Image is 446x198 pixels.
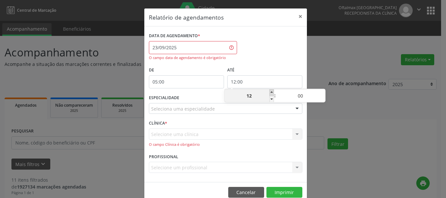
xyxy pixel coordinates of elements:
div: O campo Clínica é obrigatório [149,142,302,147]
button: Imprimir [266,187,302,198]
label: ATÉ [227,65,302,75]
label: CLÍNICA [149,118,167,129]
div: O campo data de agendamento é obrigatório [149,55,237,61]
button: Close [294,8,307,24]
label: DATA DE AGENDAMENTO [149,31,200,41]
span: : [274,89,276,102]
input: Selecione o horário final [227,75,302,88]
input: Selecione o horário inicial [149,75,224,88]
label: PROFISSIONAL [149,152,178,162]
h5: Relatório de agendamentos [149,13,224,22]
input: Minute [276,89,325,102]
span: Seleciona uma especialidade [151,105,215,112]
label: De [149,65,224,75]
input: Hour [225,89,274,102]
input: Selecione uma data ou intervalo [149,41,237,54]
button: Cancelar [228,187,264,198]
label: ESPECIALIDADE [149,93,179,103]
